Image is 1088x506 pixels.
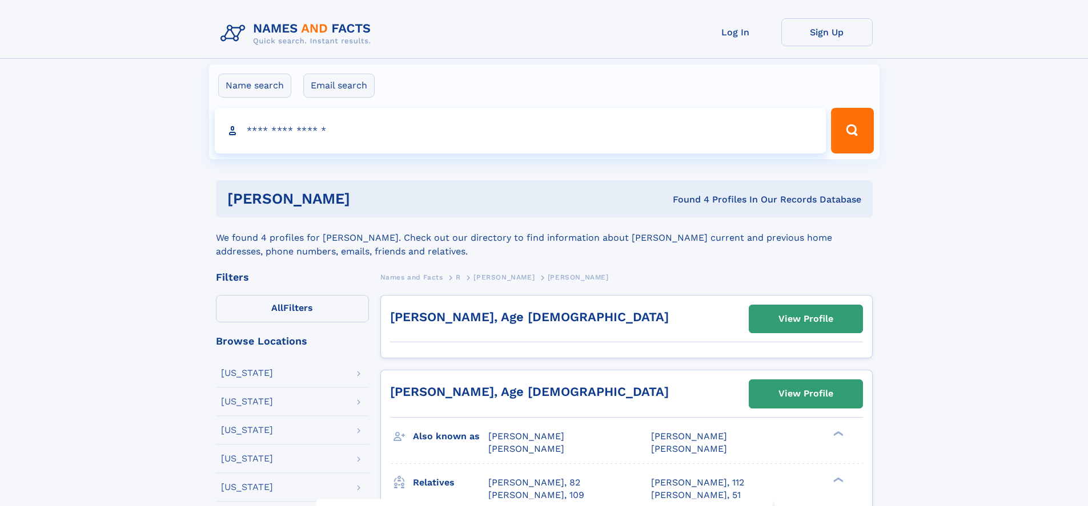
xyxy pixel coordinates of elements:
a: View Profile [749,380,862,407]
span: R [456,273,461,281]
div: [US_STATE] [221,426,273,435]
img: Logo Names and Facts [216,18,380,49]
a: [PERSON_NAME], Age [DEMOGRAPHIC_DATA] [390,384,669,399]
span: [PERSON_NAME] [488,443,564,454]
div: [US_STATE] [221,397,273,406]
label: Email search [303,74,375,98]
label: Name search [218,74,291,98]
a: Names and Facts [380,270,443,284]
input: search input [215,108,826,153]
div: We found 4 profiles for [PERSON_NAME]. Check out our directory to find information about [PERSON_... [216,217,873,258]
span: [PERSON_NAME] [651,443,727,454]
span: [PERSON_NAME] [548,273,609,281]
a: [PERSON_NAME] [473,270,535,284]
a: R [456,270,461,284]
span: All [271,302,283,313]
a: Log In [690,18,781,46]
a: Sign Up [781,18,873,46]
div: Browse Locations [216,336,369,346]
div: View Profile [778,306,833,332]
div: [US_STATE] [221,369,273,378]
div: ❯ [830,430,844,437]
a: [PERSON_NAME], 112 [651,476,744,489]
a: [PERSON_NAME], 51 [651,489,741,501]
h3: Also known as [413,427,488,446]
div: View Profile [778,380,833,407]
a: [PERSON_NAME], 82 [488,476,580,489]
button: Search Button [831,108,873,153]
a: View Profile [749,305,862,333]
span: [PERSON_NAME] [651,431,727,442]
span: [PERSON_NAME] [473,273,535,281]
div: [US_STATE] [221,454,273,463]
span: [PERSON_NAME] [488,431,564,442]
a: [PERSON_NAME], Age [DEMOGRAPHIC_DATA] [390,310,669,324]
div: Found 4 Profiles In Our Records Database [511,193,861,206]
div: Filters [216,272,369,282]
h3: Relatives [413,473,488,492]
div: ❯ [830,476,844,483]
h1: [PERSON_NAME] [227,192,512,206]
label: Filters [216,295,369,322]
a: [PERSON_NAME], 109 [488,489,584,501]
div: [US_STATE] [221,483,273,492]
